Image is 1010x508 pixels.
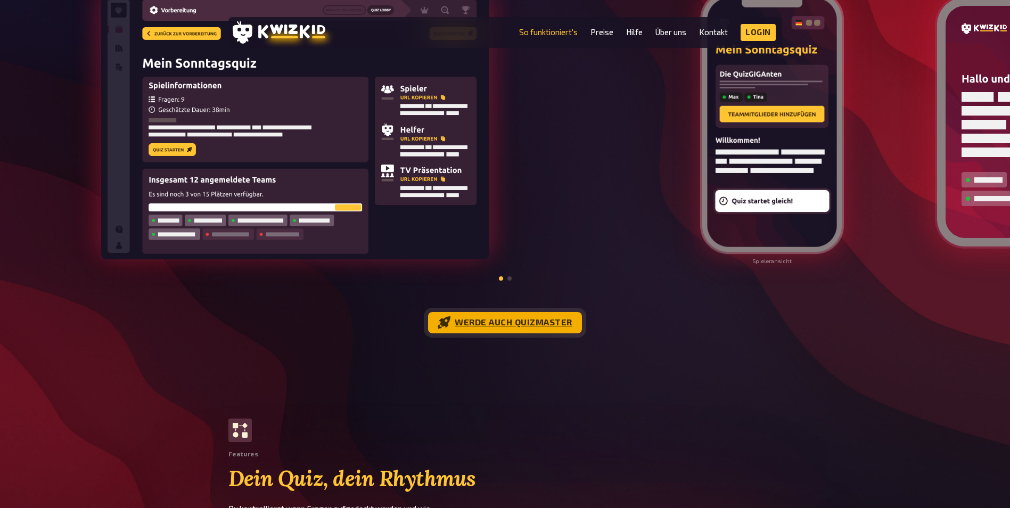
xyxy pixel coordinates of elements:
div: Features [228,450,258,458]
a: Kontakt [699,28,728,37]
center: Spieleransicht [699,258,845,265]
a: Hilfe [626,28,643,37]
a: So funktioniert's [519,28,578,37]
a: Werde auch Quizmaster [428,312,582,333]
a: Login [741,24,776,41]
a: Über uns [655,28,686,37]
h2: Dein Quiz, dein Rhythmus [228,466,505,491]
a: Preise [590,28,613,37]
